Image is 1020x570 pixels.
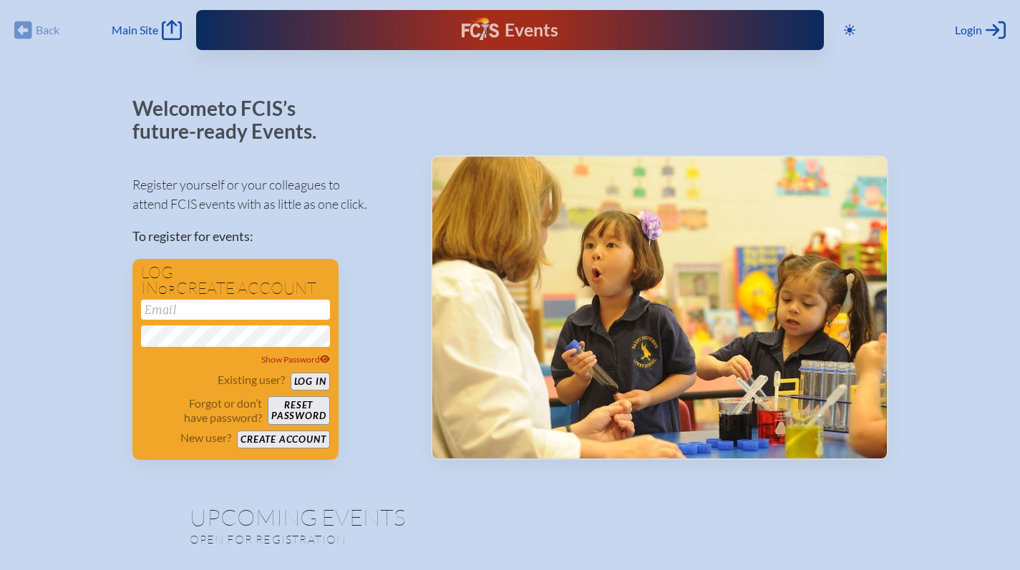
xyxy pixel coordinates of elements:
[218,373,285,387] p: Existing user?
[112,20,182,40] a: Main Site
[141,300,330,320] input: Email
[190,532,568,546] p: Open for registration
[141,265,330,297] h1: Log in create account
[376,17,643,43] div: FCIS Events — Future ready
[190,506,831,529] h1: Upcoming Events
[132,227,408,246] p: To register for events:
[268,396,329,425] button: Resetpassword
[132,97,333,142] p: Welcome to FCIS’s future-ready Events.
[291,373,330,390] button: Log in
[237,431,329,448] button: Create account
[432,157,887,458] img: Events
[261,354,330,365] span: Show Password
[141,396,263,425] p: Forgot or don’t have password?
[180,431,231,445] p: New user?
[955,23,982,37] span: Login
[158,282,176,297] span: or
[112,23,158,37] span: Main Site
[132,175,408,214] p: Register yourself or your colleagues to attend FCIS events with as little as one click.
